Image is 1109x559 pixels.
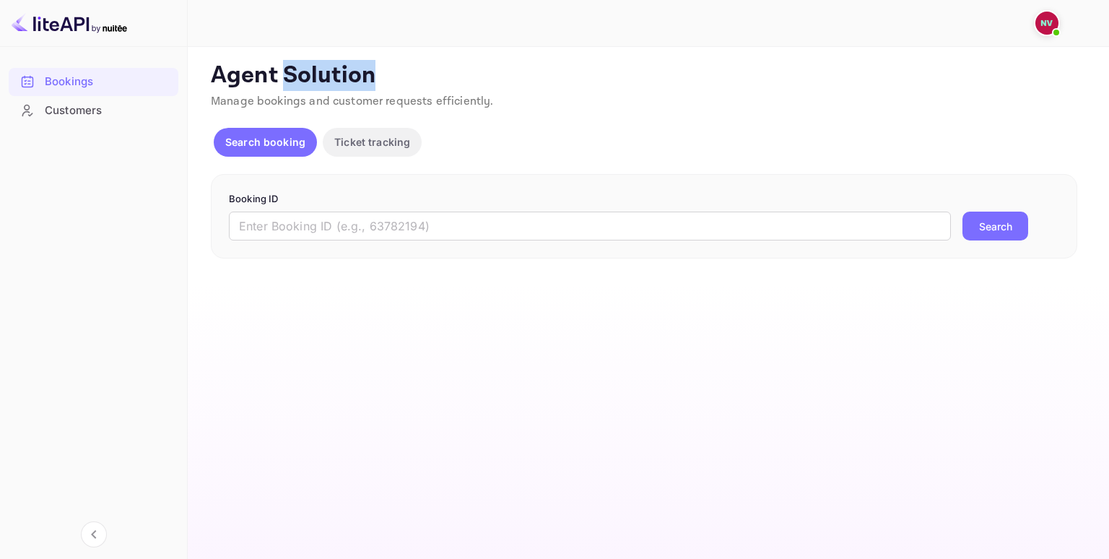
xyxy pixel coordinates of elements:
p: Booking ID [229,192,1059,207]
div: Customers [9,97,178,125]
div: Bookings [9,68,178,96]
p: Agent Solution [211,61,1083,90]
button: Collapse navigation [81,521,107,547]
a: Customers [9,97,178,123]
img: Nicholas Valbusa [1035,12,1058,35]
p: Ticket tracking [334,134,410,149]
div: Bookings [45,74,171,90]
a: Bookings [9,68,178,95]
button: Search [962,212,1028,240]
div: Customers [45,103,171,119]
p: Search booking [225,134,305,149]
span: Manage bookings and customer requests efficiently. [211,94,494,109]
input: Enter Booking ID (e.g., 63782194) [229,212,951,240]
img: LiteAPI logo [12,12,127,35]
